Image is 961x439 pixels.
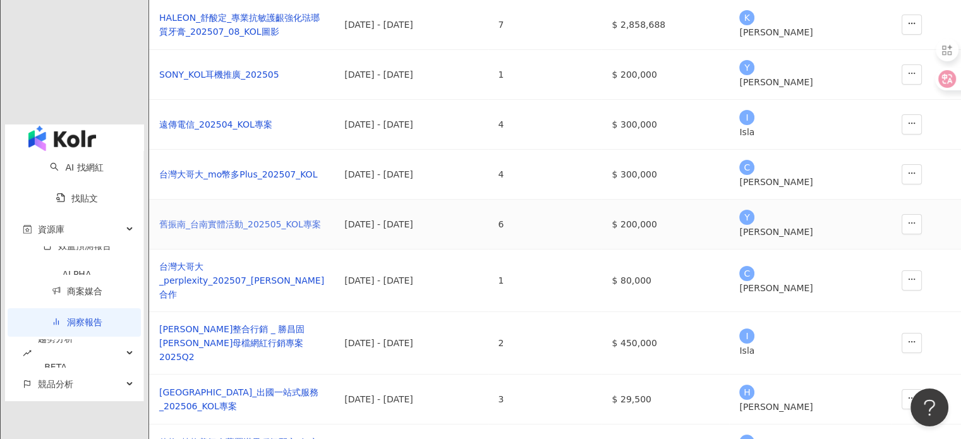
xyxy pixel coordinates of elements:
div: [PERSON_NAME] [739,25,881,39]
div: [PERSON_NAME] [739,281,881,295]
span: Y [744,61,750,75]
a: searchAI 找網紅 [50,162,103,172]
td: 2 [488,312,602,375]
div: [PERSON_NAME] [739,225,881,239]
a: 遠傳電信_202504_KOL專案 [159,117,324,131]
div: [PERSON_NAME] [739,400,881,414]
a: SONY_KOL耳機推廣_202505 [159,68,324,81]
div: [DATE] - [DATE] [344,392,478,406]
a: [PERSON_NAME]整合行銷 _ 勝昌固[PERSON_NAME]母檔網紅行銷專案 2025Q2 [159,322,324,364]
div: [DATE] - [DATE] [344,336,478,350]
td: 4 [488,150,602,200]
a: 效益預測報告ALPHA [23,241,131,289]
div: [DATE] - [DATE] [344,274,478,287]
td: $ 450,000 [601,312,729,375]
span: 資源庫 [38,215,64,244]
a: 商案媒合 [52,286,102,296]
a: 洞察報告 [52,317,102,327]
div: [DATE] - [DATE] [344,167,478,181]
td: 1 [488,50,602,100]
td: $ 80,000 [601,250,729,312]
td: 1 [488,250,602,312]
td: $ 200,000 [601,200,729,250]
td: 4 [488,100,602,150]
div: Isla [739,125,881,139]
a: [GEOGRAPHIC_DATA]_出國一站式服務_202506_KOL專案 [159,385,324,413]
div: [DATE] - [DATE] [344,217,478,231]
span: K [744,11,750,25]
iframe: Help Scout Beacon - Open [910,388,948,426]
td: 3 [488,375,602,424]
td: $ 200,000 [601,50,729,100]
span: I [746,329,748,343]
td: $ 29,500 [601,375,729,424]
div: [DATE] - [DATE] [344,117,478,131]
span: Y [744,210,750,224]
span: 趨勢分析 [38,325,73,382]
span: I [746,111,748,124]
span: C [744,160,750,174]
span: H [744,385,751,399]
div: Isla [739,344,881,358]
span: rise [23,349,32,358]
td: 6 [488,200,602,250]
div: [DATE] - [DATE] [344,68,478,81]
div: [PERSON_NAME] [739,175,881,189]
a: 台灣大哥大_perplexity_202507_[PERSON_NAME]合作 [159,260,324,301]
a: HALEON_舒酸定_專業抗敏護齦強化琺瑯質牙膏_202507_08_KOL圖影 [159,11,324,39]
a: 舊振南_台南實體活動_202505_KOL專案 [159,217,324,231]
span: 競品分析 [38,370,73,399]
a: 台灣大哥大_mo幣多Plus_202507_KOL [159,167,324,181]
span: C [744,267,750,280]
a: 找貼文 [56,193,98,203]
div: BETA [38,353,73,382]
img: logo [28,126,96,151]
td: $ 300,000 [601,100,729,150]
div: [DATE] - [DATE] [344,18,478,32]
td: $ 300,000 [601,150,729,200]
div: [PERSON_NAME] [739,75,881,89]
